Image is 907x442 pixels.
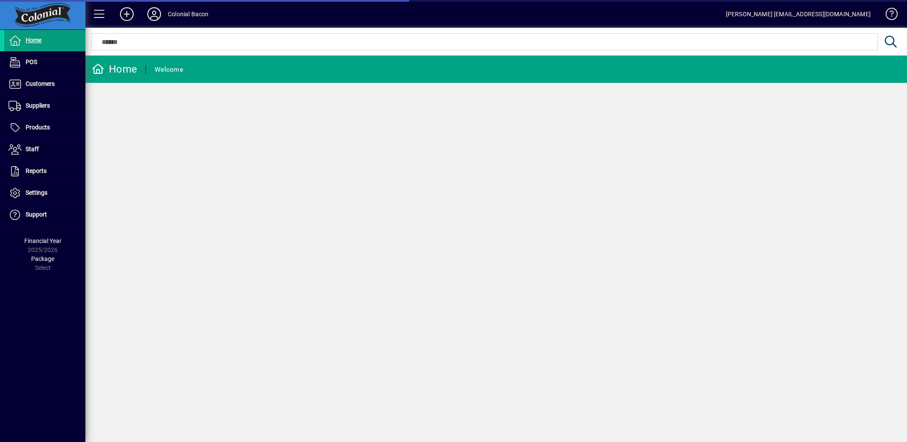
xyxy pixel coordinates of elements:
[26,124,50,131] span: Products
[26,37,41,44] span: Home
[879,2,896,29] a: Knowledge Base
[113,6,140,22] button: Add
[168,7,208,21] div: Colonial Bacon
[4,161,85,182] a: Reports
[726,7,871,21] div: [PERSON_NAME] [EMAIL_ADDRESS][DOMAIN_NAME]
[26,189,47,196] span: Settings
[26,211,47,218] span: Support
[31,255,54,262] span: Package
[4,52,85,73] a: POS
[92,62,137,76] div: Home
[26,146,39,152] span: Staff
[26,102,50,109] span: Suppliers
[4,139,85,160] a: Staff
[26,167,47,174] span: Reports
[140,6,168,22] button: Profile
[155,63,183,76] div: Welcome
[24,237,61,244] span: Financial Year
[4,182,85,204] a: Settings
[4,117,85,138] a: Products
[4,95,85,117] a: Suppliers
[4,73,85,95] a: Customers
[26,80,55,87] span: Customers
[26,59,37,65] span: POS
[4,204,85,225] a: Support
